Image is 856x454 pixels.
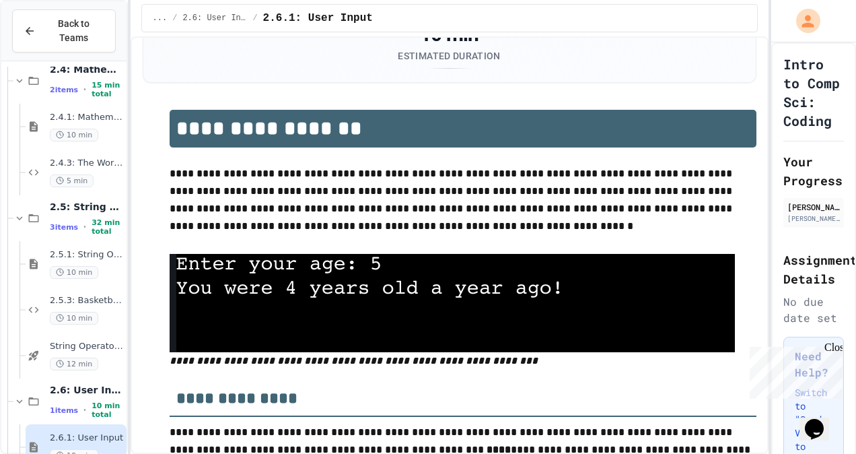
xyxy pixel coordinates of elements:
div: Estimated Duration [398,49,500,63]
span: 1 items [50,406,78,415]
span: String Operators - Quiz [50,341,124,352]
div: My Account [782,5,824,36]
span: 2.5: String Operators [50,201,124,213]
span: 2.4.1: Mathematical Operators [50,112,124,123]
h1: Intro to Comp Sci: Coding [783,55,844,130]
span: ... [153,13,168,24]
span: 15 min total [92,81,123,98]
span: 5 min [50,174,94,187]
span: 10 min [50,266,98,279]
div: Chat with us now!Close [5,5,93,86]
span: • [83,84,86,95]
iframe: chat widget [744,342,843,399]
span: 2.6.1: User Input [263,10,373,26]
div: No due date set [783,294,844,326]
h2: Assignment Details [783,251,844,288]
span: 32 min total [92,218,123,236]
div: [PERSON_NAME][EMAIL_ADDRESS][PERSON_NAME][DOMAIN_NAME] [787,214,840,224]
span: 2.4.3: The World's Worst [PERSON_NAME] Market [50,158,124,169]
span: 10 min [50,129,98,141]
span: 10 min total [92,401,123,419]
button: Back to Teams [12,9,116,53]
span: 2.6: User Input [182,13,247,24]
span: 2 items [50,86,78,94]
span: Back to Teams [44,17,104,45]
span: / [252,13,257,24]
span: 2.5.1: String Operators [50,249,124,261]
iframe: chat widget [799,400,843,441]
span: 12 min [50,358,98,370]
span: 3 items [50,223,78,232]
span: • [83,222,86,232]
h2: Your Progress [783,152,844,190]
span: 2.6: User Input [50,384,124,396]
span: 2.6.1: User Input [50,432,124,444]
div: [PERSON_NAME] [787,201,840,213]
span: 10 min [50,312,98,325]
span: 2.4: Mathematical Operators [50,63,124,75]
span: • [83,405,86,416]
span: 2.5.3: Basketballs and Footballs [50,295,124,306]
span: / [172,13,177,24]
